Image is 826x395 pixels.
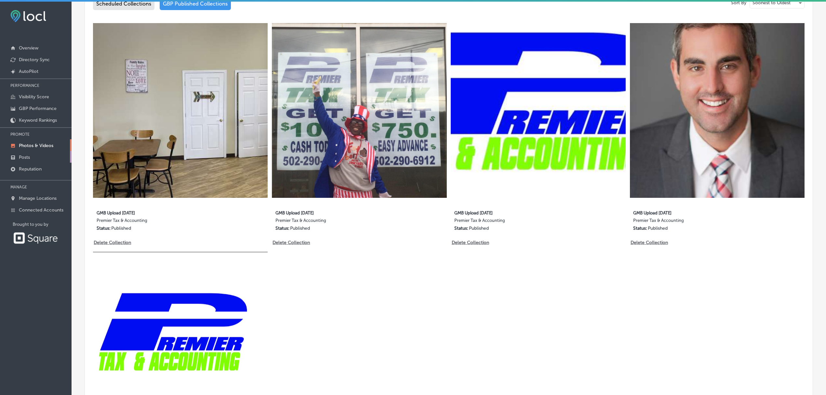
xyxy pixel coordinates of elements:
p: Status: [633,225,647,231]
p: Status: [97,225,111,231]
p: Status: [454,225,468,231]
p: Connected Accounts [19,207,63,213]
p: Delete Collection [452,240,488,245]
label: Premier Tax & Accounting [97,218,220,225]
p: Published [469,225,489,231]
label: GMB Upload [DATE] [97,207,220,218]
p: AutoPilot [19,69,38,74]
img: fda3e92497d09a02dc62c9cd864e3231.png [10,10,46,22]
label: Premier Tax & Accounting [454,218,578,225]
p: Published [648,225,668,231]
p: Status: [275,225,289,231]
p: Delete Collection [273,240,309,245]
p: Keyword Rankings [19,117,57,123]
img: Collection thumbnail [93,23,268,198]
p: Overview [19,45,38,51]
p: Delete Collection [94,240,130,245]
label: GMB Upload [DATE] [454,207,578,218]
p: Posts [19,155,30,160]
label: Premier Tax & Accounting [633,218,757,225]
p: Visibility Score [19,94,49,100]
img: Collection thumbnail [451,23,625,198]
p: Manage Locations [19,196,57,201]
p: GBP Performance [19,106,57,111]
p: Brought to you by [13,222,72,227]
label: Premier Tax & Accounting [275,218,399,225]
img: Collection thumbnail [630,23,805,198]
label: GMB Upload [DATE] [275,207,399,218]
label: GMB Upload [DATE] [633,207,757,218]
p: Directory Sync [19,57,50,62]
img: Collection thumbnail [272,23,446,198]
img: Square [13,232,58,244]
p: Published [290,225,310,231]
p: Published [111,225,131,231]
p: Photos & Videos [19,143,53,148]
p: Delete Collection [631,240,667,245]
p: Reputation [19,166,42,172]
